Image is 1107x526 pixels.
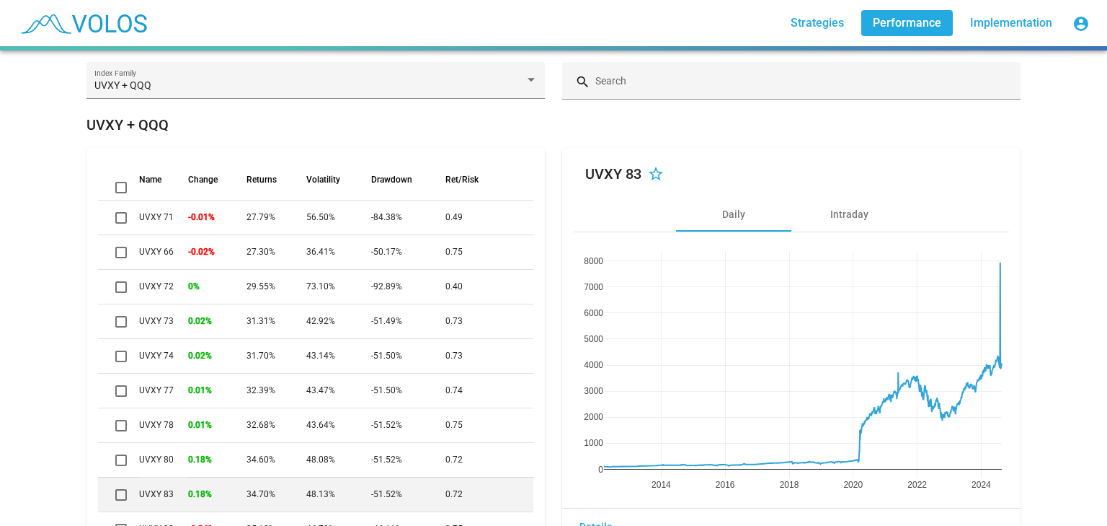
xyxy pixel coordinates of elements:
[139,338,188,373] td: UVXY 74
[306,373,371,408] td: 43.47%
[445,442,533,477] td: 0.72
[139,477,188,512] td: UVXY 83
[139,234,188,269] td: UVXY 66
[371,172,412,187] button: Change sorting for Max_Drawdown
[371,269,446,304] td: -92.89%
[188,172,218,187] button: Change sorting for nav_pct_chg
[86,113,1021,136] div: UVXY + QQQ
[246,477,306,512] td: 34.70%
[445,477,533,512] td: 0.72
[188,477,246,512] td: 0.18%
[371,477,446,512] td: -51.52%
[306,234,371,269] td: 36.41%
[371,408,446,442] td: -51.52%
[830,207,868,222] div: Intraday
[246,269,306,304] td: 29.55%
[246,408,306,442] td: 32.68%
[139,373,188,408] td: UVXY 77
[306,200,371,234] td: 56.50%
[445,234,533,269] td: 0.75
[722,207,745,222] div: Daily
[574,74,591,91] mat-icon: search
[246,200,306,234] td: 27.79%
[445,338,533,373] td: 0.73
[246,234,306,269] td: 27.30%
[246,172,277,187] button: Change sorting for Annual_Returns
[959,10,1064,36] a: Implementation
[445,304,533,338] td: 0.73
[188,408,246,442] td: 0.01%
[246,338,306,373] td: 31.70%
[1072,15,1090,32] mat-icon: account_circle
[306,304,371,338] td: 42.92%
[861,10,953,36] a: Performance
[445,200,533,234] td: 0.49
[246,442,306,477] td: 34.60%
[188,304,246,338] td: 0.02%
[306,269,371,304] td: 73.10%
[94,79,151,91] span: UVXY + QQQ
[970,16,1052,30] span: Implementation
[445,269,533,304] td: 0.40
[139,442,188,477] td: UVXY 80
[791,16,844,30] span: Strategies
[371,373,446,408] td: -51.50%
[139,269,188,304] td: UVXY 72
[779,10,855,36] a: Strategies
[188,373,246,408] td: 0.01%
[306,172,340,187] button: Change sorting for Annual_Volatility
[647,167,664,184] mat-icon: star_border
[246,304,306,338] td: 31.31%
[371,234,446,269] td: -50.17%
[306,408,371,442] td: 43.64%
[139,304,188,338] td: UVXY 73
[139,408,188,442] td: UVXY 78
[139,200,188,234] td: UVXY 71
[188,200,246,234] td: -0.01%
[371,304,446,338] td: -51.49%
[188,338,246,373] td: 0.02%
[306,477,371,512] td: 48.13%
[585,159,670,188] mat-card-title: UVXY 83
[371,338,446,373] td: -51.50%
[12,5,154,41] img: blue_transparent.png
[246,373,306,408] td: 32.39%
[371,442,446,477] td: -51.52%
[139,172,161,187] button: Change sorting for strategy_type
[188,269,246,304] td: 0%
[188,234,246,269] td: -0.02%
[445,373,533,408] td: 0.74
[188,442,246,477] td: 0.18%
[306,442,371,477] td: 48.08%
[873,16,941,30] span: Performance
[371,200,446,234] td: -84.38%
[445,172,479,187] button: Change sorting for Sharpe_Ratio
[306,338,371,373] td: 43.14%
[445,408,533,442] td: 0.75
